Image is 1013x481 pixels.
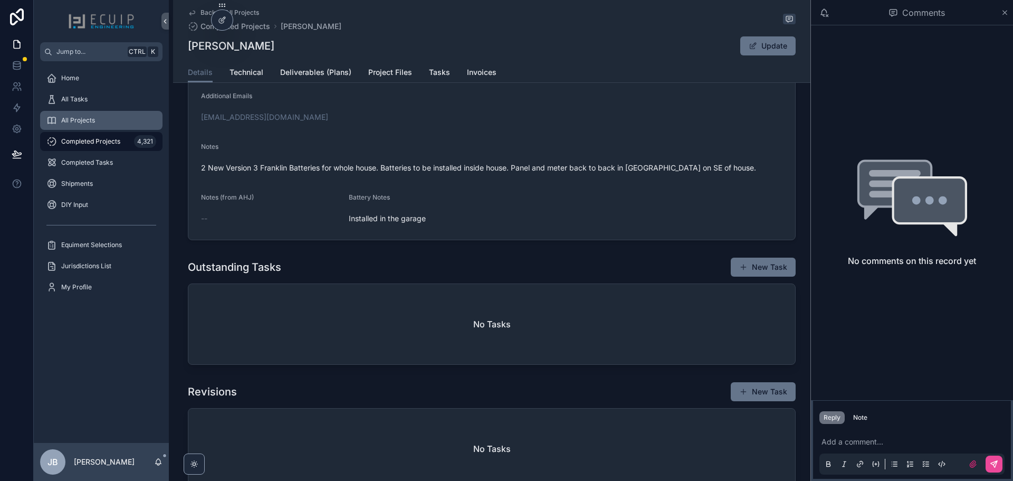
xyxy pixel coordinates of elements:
a: [PERSON_NAME] [281,21,341,32]
a: Home [40,69,163,88]
a: Equiment Selections [40,235,163,254]
a: DIY Input [40,195,163,214]
span: Ctrl [128,46,147,57]
span: Invoices [467,67,496,78]
div: Note [853,413,867,422]
a: Shipments [40,174,163,193]
span: My Profile [61,283,92,291]
span: Technical [230,67,263,78]
button: New Task [731,382,796,401]
button: Reply [819,411,845,424]
a: All Projects [40,111,163,130]
button: Update [740,36,796,55]
a: [EMAIL_ADDRESS][DOMAIN_NAME] [201,112,328,122]
h2: No Tasks [473,442,511,455]
button: Jump to...CtrlK [40,42,163,61]
img: App logo [68,13,135,30]
span: Completed Projects [200,21,270,32]
span: Notes [201,143,218,150]
span: Completed Tasks [61,158,113,167]
a: Jurisdictions List [40,257,163,276]
span: Deliverables (Plans) [280,67,351,78]
span: Shipments [61,180,93,188]
span: Jurisdictions List [61,262,111,270]
span: Completed Projects [61,137,120,146]
span: Home [61,74,79,82]
span: Battery Notes [349,193,390,201]
span: All Tasks [61,95,88,103]
span: Project Files [368,67,412,78]
p: [PERSON_NAME] [74,457,135,467]
span: Back to All Projects [200,8,259,17]
span: K [149,48,157,56]
span: -- [201,213,207,224]
h1: Revisions [188,384,237,399]
span: Notes (from AHJ) [201,193,254,201]
span: Details [188,67,213,78]
span: DIY Input [61,201,88,209]
a: Completed Projects [188,21,270,32]
h2: No comments on this record yet [848,254,976,267]
button: Note [849,411,872,424]
a: Back to All Projects [188,8,259,17]
span: Jump to... [56,48,123,56]
span: Tasks [429,67,450,78]
a: Deliverables (Plans) [280,63,351,84]
span: Equiment Selections [61,241,122,249]
a: Completed Projects4,321 [40,132,163,151]
a: Invoices [467,63,496,84]
h2: No Tasks [473,318,511,331]
div: 4,321 [134,135,156,148]
a: Technical [230,63,263,84]
h1: [PERSON_NAME] [188,39,274,53]
span: Installed in the garage [349,213,488,224]
span: All Projects [61,116,95,125]
div: scrollable content [34,61,169,310]
a: All Tasks [40,90,163,109]
span: Comments [902,6,945,19]
a: Completed Tasks [40,153,163,172]
button: New Task [731,258,796,277]
span: Additional Emails [201,92,252,100]
a: Details [188,63,213,83]
a: Tasks [429,63,450,84]
a: Project Files [368,63,412,84]
h1: Outstanding Tasks [188,260,281,275]
a: My Profile [40,278,163,297]
span: JB [47,456,58,468]
span: 2 New Version 3 Franklin Batteries for whole house. Batteries to be installed inside house. Panel... [201,163,782,173]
